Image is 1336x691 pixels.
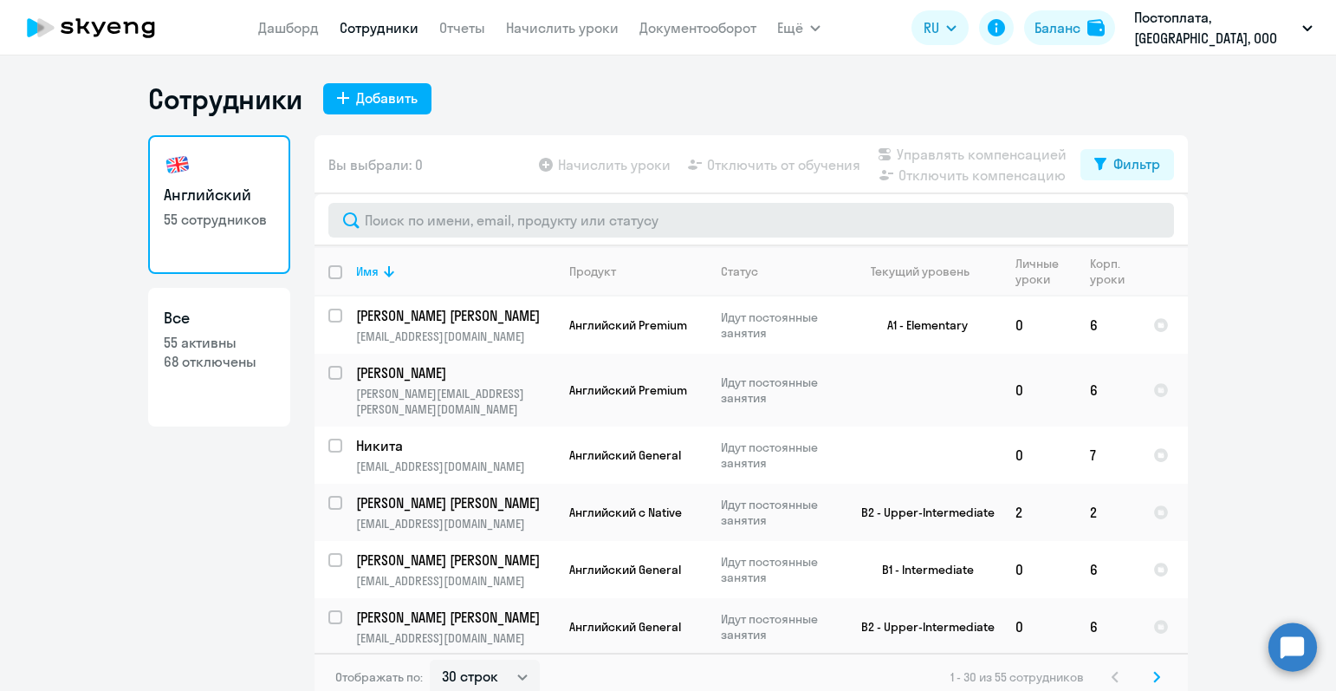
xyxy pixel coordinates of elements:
td: 7 [1076,427,1139,484]
p: Идут постоянные занятия [721,611,840,642]
div: Имя [356,264,555,279]
span: Вы выбрали: 0 [328,154,423,175]
h3: Английский [164,184,275,206]
span: Ещё [777,17,803,38]
span: RU [924,17,939,38]
div: Корп. уроки [1090,256,1138,287]
p: [EMAIL_ADDRESS][DOMAIN_NAME] [356,573,555,589]
a: Английский55 сотрудников [148,135,290,274]
div: Добавить [356,88,418,108]
td: 6 [1076,598,1139,655]
p: [PERSON_NAME] [356,363,552,382]
a: [PERSON_NAME] [PERSON_NAME] [356,493,555,512]
span: Английский General [569,447,681,463]
span: Английский с Native [569,505,682,520]
p: [PERSON_NAME] [PERSON_NAME] [356,551,552,570]
td: B2 - Upper-Intermediate [840,484,1002,541]
input: Поиск по имени, email, продукту или статусу [328,203,1174,238]
div: Имя [356,264,379,279]
a: Сотрудники [340,19,418,36]
a: Документооборот [639,19,756,36]
p: [PERSON_NAME] [PERSON_NAME] [356,306,552,325]
button: Фильтр [1080,149,1174,180]
td: 0 [1002,541,1076,598]
a: Никита [356,436,555,455]
p: [PERSON_NAME][EMAIL_ADDRESS][PERSON_NAME][DOMAIN_NAME] [356,386,555,417]
button: Балансbalance [1024,10,1115,45]
div: Статус [721,264,758,279]
p: Никита [356,436,552,455]
p: Идут постоянные занятия [721,554,840,585]
a: Все55 активны68 отключены [148,288,290,427]
td: 0 [1002,427,1076,484]
td: B1 - Intermediate [840,541,1002,598]
td: 6 [1076,541,1139,598]
span: Английский General [569,562,681,577]
p: [PERSON_NAME] [PERSON_NAME] [356,608,552,627]
a: Начислить уроки [506,19,619,36]
p: [EMAIL_ADDRESS][DOMAIN_NAME] [356,459,555,474]
p: Идут постоянные занятия [721,310,840,341]
td: 6 [1076,297,1139,354]
img: balance [1087,19,1105,36]
div: Фильтр [1113,153,1160,174]
td: 2 [1002,484,1076,541]
td: 2 [1076,484,1139,541]
td: B2 - Upper-Intermediate [840,598,1002,655]
p: [PERSON_NAME] [PERSON_NAME] [356,493,552,512]
button: Постоплата, [GEOGRAPHIC_DATA], ООО [1125,7,1321,49]
td: 0 [1002,354,1076,427]
div: Личные уроки [1015,256,1075,287]
a: Дашборд [258,19,319,36]
button: Добавить [323,83,431,114]
p: 68 отключены [164,352,275,371]
td: 0 [1002,297,1076,354]
img: english [164,151,191,179]
h1: Сотрудники [148,81,302,116]
p: [EMAIL_ADDRESS][DOMAIN_NAME] [356,329,555,344]
span: Английский General [569,619,681,635]
a: [PERSON_NAME] [PERSON_NAME] [356,551,555,570]
a: Отчеты [439,19,485,36]
a: [PERSON_NAME] [PERSON_NAME] [356,306,555,325]
span: Английский Premium [569,317,687,333]
a: [PERSON_NAME] [356,363,555,382]
p: 55 активны [164,333,275,352]
span: Отображать по: [335,669,423,685]
p: [EMAIL_ADDRESS][DOMAIN_NAME] [356,630,555,646]
p: 55 сотрудников [164,210,275,229]
p: [EMAIL_ADDRESS][DOMAIN_NAME] [356,516,555,531]
div: Баланс [1034,17,1080,38]
p: Постоплата, [GEOGRAPHIC_DATA], ООО [1134,7,1295,49]
button: Ещё [777,10,820,45]
a: [PERSON_NAME] [PERSON_NAME] [356,608,555,627]
div: Текущий уровень [854,264,1001,279]
h3: Все [164,307,275,329]
td: 6 [1076,354,1139,427]
div: Текущий уровень [871,264,970,279]
td: 0 [1002,598,1076,655]
span: 1 - 30 из 55 сотрудников [950,669,1084,685]
p: Идут постоянные занятия [721,497,840,528]
p: Идут постоянные занятия [721,440,840,471]
p: Идут постоянные занятия [721,375,840,406]
button: RU [911,10,969,45]
div: Продукт [569,264,616,279]
td: A1 - Elementary [840,297,1002,354]
span: Английский Premium [569,382,687,398]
